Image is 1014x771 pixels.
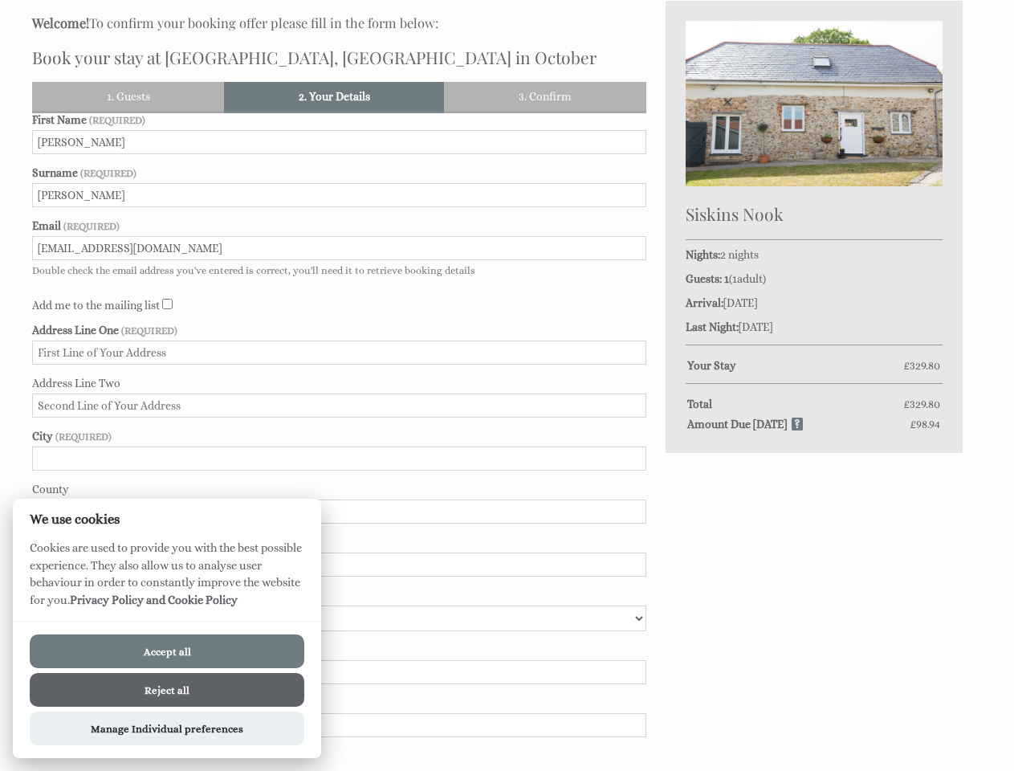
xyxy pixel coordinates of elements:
a: 3. Confirm [444,82,645,111]
strong: Guests: [686,272,722,285]
label: Add me to the mailing list [32,299,160,312]
a: Privacy Policy and Cookie Policy [70,594,238,606]
img: An image of 'Siskins Nook' [686,21,943,186]
span: 98.94 [916,418,940,430]
p: Double check the email address you've entered is correct, you'll need it to retrieve booking details [32,265,646,276]
label: Address Line Two [32,377,646,390]
button: Reject all [30,673,304,707]
label: County [32,483,646,496]
h3: To confirm your booking offer please fill in the form below: [32,14,646,31]
strong: Total [687,398,903,410]
p: Cookies are used to provide you with the best possible experience. They also allow us to analyse ... [13,540,321,621]
strong: 1 [724,272,729,285]
strong: Your Stay [687,359,903,372]
span: 1 [732,272,737,285]
a: 1. Guests [32,82,224,111]
label: Email [32,219,646,232]
p: [DATE] [686,320,943,333]
label: Home Telephone [32,696,646,709]
label: Age [32,643,646,656]
span: 329.80 [910,359,940,372]
input: Forename [32,130,646,154]
button: Accept all [30,634,304,668]
label: City [32,430,646,443]
h2: We use cookies [13,512,321,527]
h2: Book your stay at [GEOGRAPHIC_DATA], [GEOGRAPHIC_DATA] in October [32,46,646,68]
strong: Arrival: [686,296,723,309]
label: First Name [32,113,646,126]
span: £ [903,359,940,372]
input: Email Address [32,236,646,260]
button: Manage Individual preferences [30,712,304,745]
span: 329.80 [910,398,940,410]
label: Country [32,589,646,602]
strong: Nights: [686,248,720,261]
p: [DATE] [686,296,943,309]
h2: Siskins Nook [686,202,943,225]
strong: Welcome! [32,14,89,31]
span: £ [903,398,940,410]
p: 2 nights [686,248,943,261]
input: Second Line of Your Address [32,394,646,418]
label: Address Line One [32,324,646,337]
span: ( ) [724,272,766,285]
strong: Amount Due [DATE] [687,418,803,430]
p: We require at-least one phone number [32,742,646,753]
input: First Line of Your Address [32,341,646,365]
label: Postcode [32,536,646,549]
a: 2. Your Details [224,82,444,111]
span: adult [732,272,763,285]
span: £ [910,418,940,430]
label: Surname [32,166,646,179]
input: Surname [32,183,646,207]
strong: Last Night: [686,320,739,333]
